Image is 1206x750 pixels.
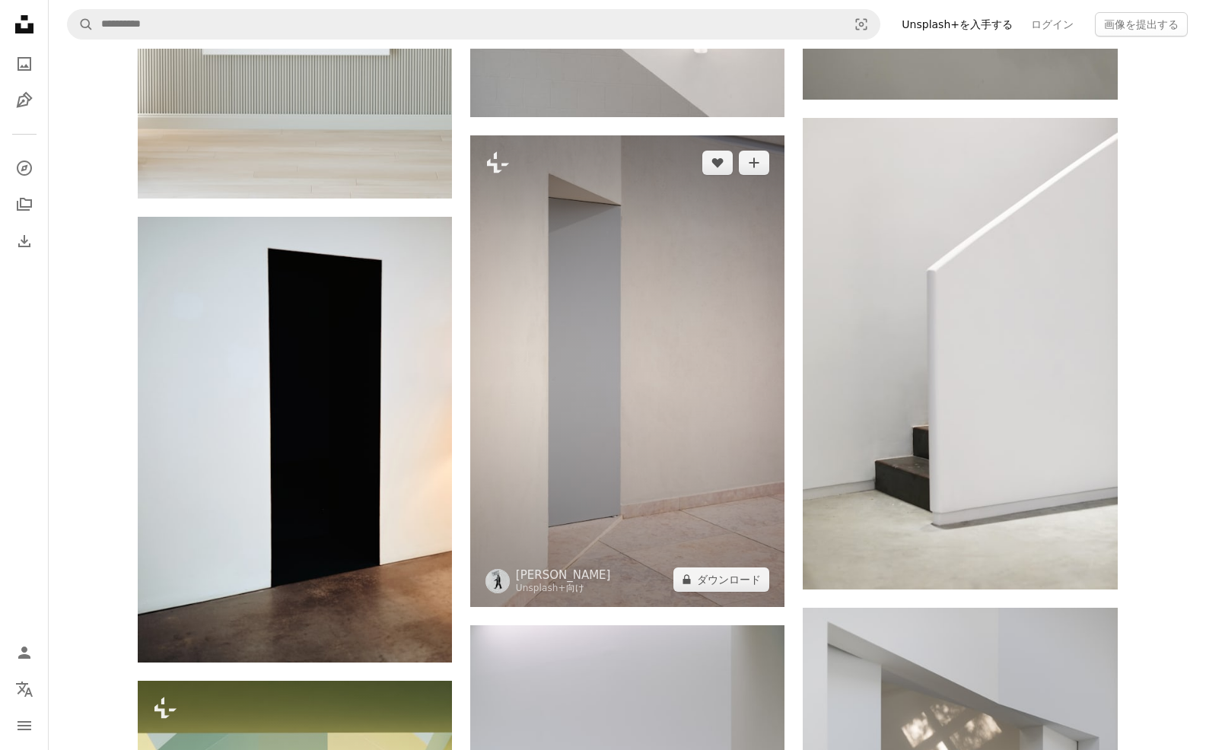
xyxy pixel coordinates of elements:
button: 言語 [9,674,40,704]
a: Unsplash+を入手する [893,12,1022,37]
a: ドアが閉まり、タイル張りの床の空き部屋 [470,364,784,377]
button: ビジュアル検索 [843,10,880,39]
button: いいね！ [702,151,733,175]
a: 黒いドアと白い壁の部屋 [138,433,452,447]
a: ダウンロード履歴 [9,226,40,256]
a: 黒い物体が描かれた白い壁 [803,346,1117,360]
a: [PERSON_NAME] [516,567,611,583]
a: 探す [9,153,40,183]
button: コレクションに追加する [739,151,769,175]
img: 黒いドアと白い壁の部屋 [138,217,452,663]
img: ドアが閉まり、タイル張りの床の空き部屋 [470,135,784,607]
a: ログイン / 登録する [9,637,40,668]
button: 画像を提出する [1095,12,1188,37]
a: イラスト [9,85,40,116]
a: コレクション [9,189,40,220]
button: ダウンロード [673,567,769,592]
a: ホーム — Unsplash [9,9,40,43]
img: Bernard Hermantのプロフィールを見る [485,569,510,593]
form: サイト内でビジュアルを探す [67,9,880,40]
a: 写真 [9,49,40,79]
button: メニュー [9,710,40,741]
a: Unsplash+ [516,583,566,593]
a: ログイン [1022,12,1083,37]
button: Unsplashで検索する [68,10,94,39]
div: 向け [516,583,611,595]
img: 黒い物体が描かれた白い壁 [803,118,1117,590]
